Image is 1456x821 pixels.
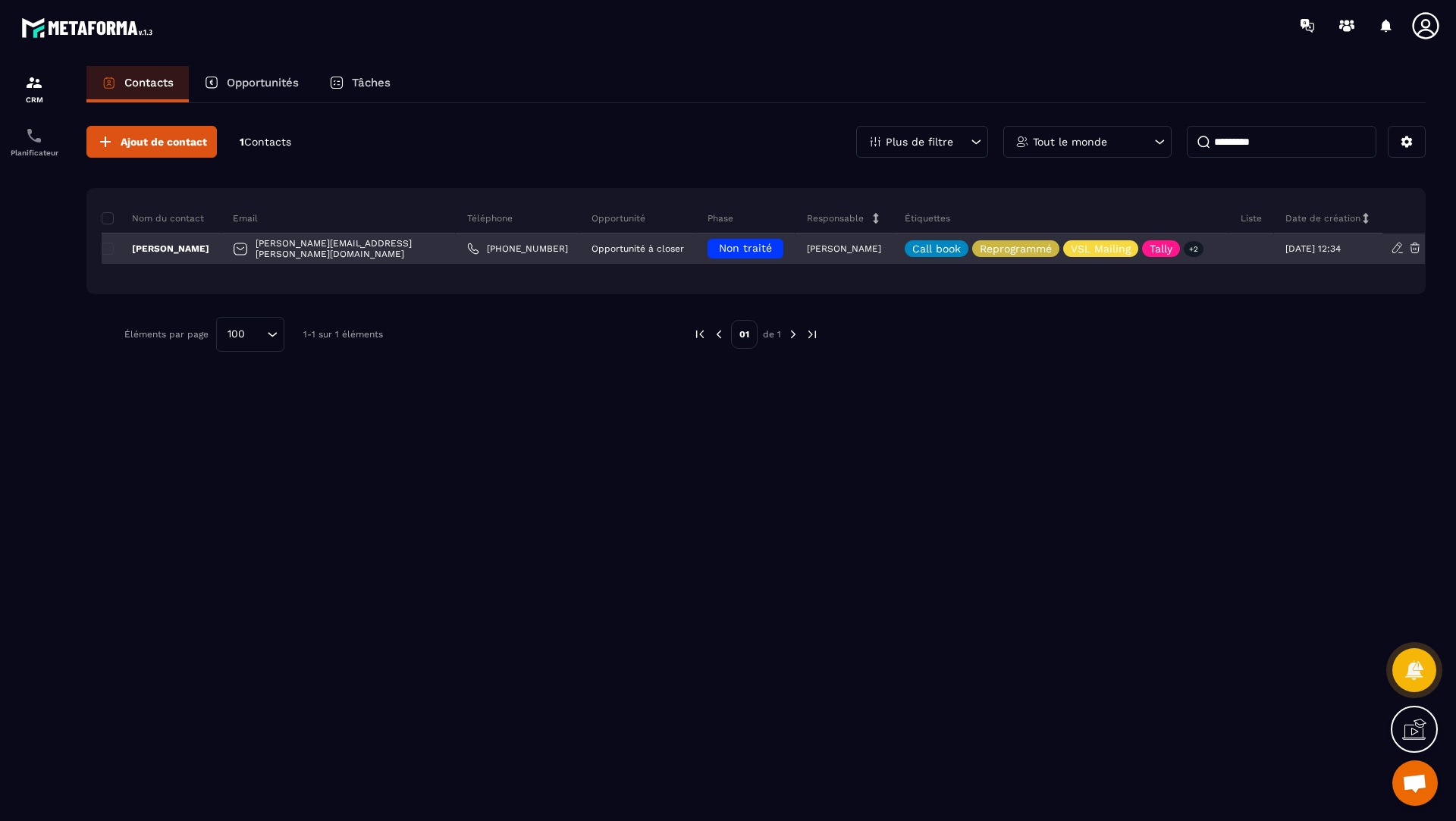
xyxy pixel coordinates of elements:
[21,14,158,42] img: logo
[708,212,733,224] p: Phase
[189,66,314,102] a: Opportunités
[805,327,819,341] img: next
[719,242,772,254] span: Non traité
[240,135,291,149] p: 1
[25,127,43,145] img: scheduler
[86,126,217,158] button: Ajout de contact
[86,66,189,102] a: Contacts
[467,212,513,224] p: Téléphone
[4,62,64,115] a: formationformationCRM
[980,243,1052,254] p: Reprogrammé
[244,136,291,148] span: Contacts
[1392,760,1438,806] div: Ouvrir le chat
[693,327,707,341] img: prev
[233,212,258,224] p: Email
[1241,212,1262,224] p: Liste
[763,328,781,340] p: de 1
[1285,212,1360,224] p: Date de création
[124,329,209,340] p: Éléments par page
[712,327,726,341] img: prev
[591,212,645,224] p: Opportunité
[227,76,299,89] p: Opportunités
[250,326,263,343] input: Search for option
[124,76,174,89] p: Contacts
[807,212,864,224] p: Responsable
[1285,243,1341,254] p: [DATE] 12:34
[25,74,43,92] img: formation
[591,243,684,254] p: Opportunité à closer
[786,327,800,341] img: next
[102,212,204,224] p: Nom du contact
[905,212,950,224] p: Étiquettes
[303,329,383,340] p: 1-1 sur 1 éléments
[1071,243,1131,254] p: VSL Mailing
[886,136,953,147] p: Plus de filtre
[102,243,209,255] p: [PERSON_NAME]
[1150,243,1172,254] p: Tally
[731,320,758,349] p: 01
[1033,136,1107,147] p: Tout le monde
[4,96,64,104] p: CRM
[467,243,568,255] a: [PHONE_NUMBER]
[807,243,881,254] p: [PERSON_NAME]
[4,149,64,157] p: Planificateur
[4,115,64,168] a: schedulerschedulerPlanificateur
[216,317,284,352] div: Search for option
[222,326,250,343] span: 100
[352,76,391,89] p: Tâches
[121,134,207,149] span: Ajout de contact
[912,243,961,254] p: Call book
[1184,241,1203,257] p: +2
[314,66,406,102] a: Tâches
